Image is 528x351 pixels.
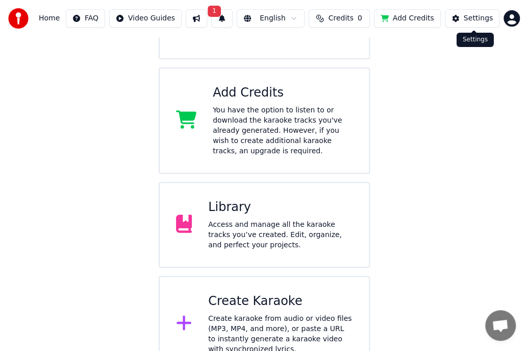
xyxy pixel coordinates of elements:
[374,9,441,28] button: Add Credits
[485,310,516,341] div: Open chat
[39,13,60,24] span: Home
[208,220,353,250] div: Access and manage all the karaoke tracks you’ve created. Edit, organize, and perfect your projects.
[208,293,353,310] div: Create Karaoke
[109,9,182,28] button: Video Guides
[208,199,353,216] div: Library
[464,13,493,24] div: Settings
[211,9,233,28] button: 1
[66,9,105,28] button: FAQ
[213,85,353,101] div: Add Credits
[8,8,29,29] img: youka
[39,13,60,24] nav: breadcrumb
[445,9,499,28] button: Settings
[457,33,494,47] div: Settings
[213,105,353,156] div: You have the option to listen to or download the karaoke tracks you've already generated. However...
[328,13,353,24] span: Credits
[358,13,362,24] span: 0
[309,9,370,28] button: Credits0
[208,6,221,17] span: 1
